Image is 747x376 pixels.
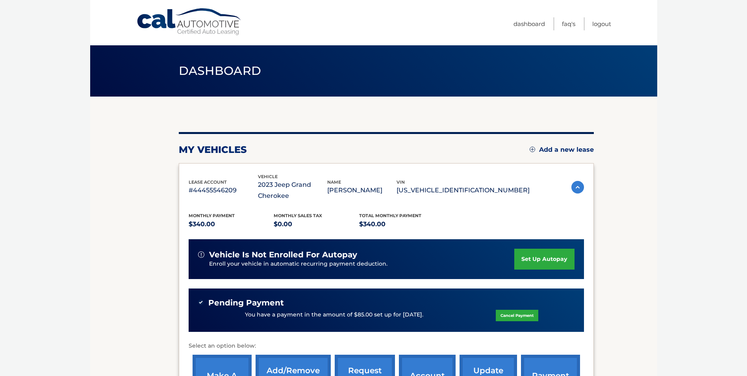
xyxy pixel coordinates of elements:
[513,17,545,30] a: Dashboard
[327,185,397,196] p: [PERSON_NAME]
[327,179,341,185] span: name
[571,181,584,194] img: accordion-active.svg
[258,174,278,179] span: vehicle
[179,63,261,78] span: Dashboard
[359,213,421,218] span: Total Monthly Payment
[397,179,405,185] span: vin
[209,260,515,268] p: Enroll your vehicle in automatic recurring payment deduction.
[189,213,235,218] span: Monthly Payment
[258,179,327,201] p: 2023 Jeep Grand Cherokee
[136,8,243,36] a: Cal Automotive
[530,147,535,152] img: add.svg
[359,219,445,230] p: $340.00
[189,179,227,185] span: lease account
[209,250,357,260] span: vehicle is not enrolled for autopay
[514,249,574,270] a: set up autopay
[274,219,359,230] p: $0.00
[562,17,575,30] a: FAQ's
[189,219,274,230] p: $340.00
[198,300,204,305] img: check-green.svg
[592,17,611,30] a: Logout
[189,185,258,196] p: #44455546209
[530,146,594,154] a: Add a new lease
[189,341,584,351] p: Select an option below:
[179,144,247,156] h2: my vehicles
[496,310,538,321] a: Cancel Payment
[208,298,284,308] span: Pending Payment
[397,185,530,196] p: [US_VEHICLE_IDENTIFICATION_NUMBER]
[198,251,204,258] img: alert-white.svg
[274,213,322,218] span: Monthly sales Tax
[245,311,423,319] p: You have a payment in the amount of $85.00 set up for [DATE].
